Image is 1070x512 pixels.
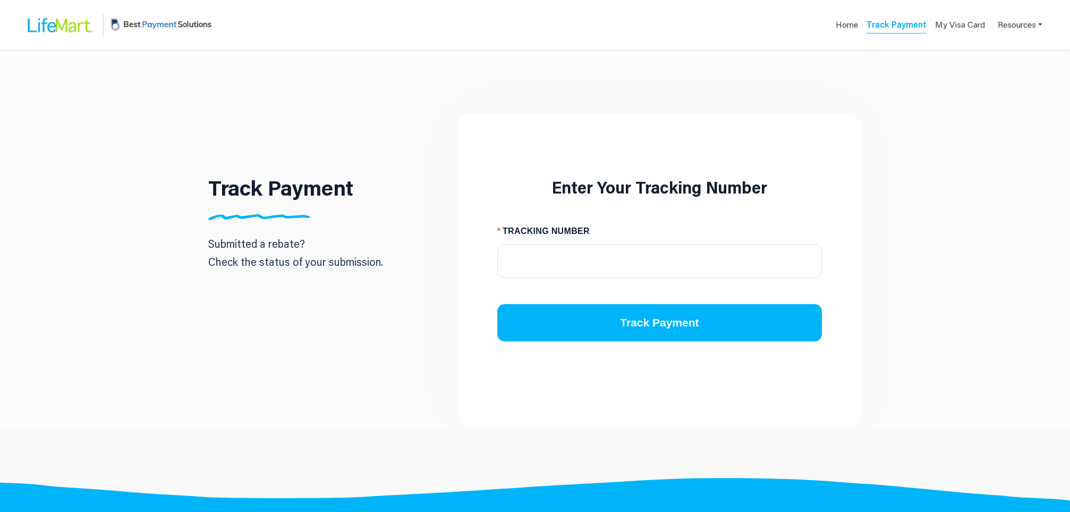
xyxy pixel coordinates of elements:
img: LifeMart Logo [19,8,99,42]
a: My Visa Card [935,14,985,36]
a: Home [836,19,858,34]
img: Divider [208,214,310,220]
button: Track Payment [497,304,822,341]
a: Track Payment [867,19,927,33]
h1: Track Payment [208,177,353,198]
h2: Enter Your Tracking Number [497,179,822,196]
img: BPS Logo [108,7,214,43]
a: Resources [998,14,1042,36]
span: Track Payment [620,314,699,331]
span: TRACKING NUMBER [503,223,590,240]
p: Submitted a rebate? Check the status of your submission. [208,234,383,271]
a: LifeMart LogoBPS Logo [19,7,214,43]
